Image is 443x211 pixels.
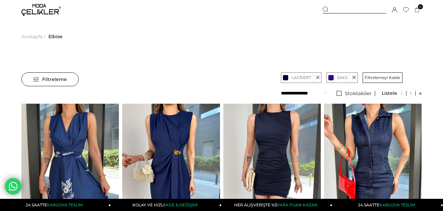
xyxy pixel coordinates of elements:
a: HER ALIŞVERİŞTE %3PARA PUAN KAZAN [222,199,332,211]
span: SAKS [337,74,347,82]
a: KOLAY VE HIZLIİADE & DEĞİŞİM! [111,199,222,211]
a: 24 SAATTEKARGOYA TESLİM [332,199,443,211]
a: 0 [415,8,420,13]
span: LACİVERT [291,74,311,82]
span: KARGOYA TESLİM [47,202,83,207]
li: > [21,20,47,53]
span: İADE & DEĞİŞİM! [165,202,198,207]
span: Filtrelemeyi Kaldır [365,73,401,83]
a: Filtrelemeyi Kaldır [363,73,402,83]
span: 0 [418,4,423,9]
span: Filtreleme [33,73,67,86]
a: Stoktakiler [333,91,375,96]
a: Elbise [48,20,63,53]
a: Anasayfa [21,20,42,53]
img: logo [21,4,61,16]
span: KARGOYA TESLİM [379,202,415,207]
span: PARA PUAN KAZAN [277,202,318,207]
span: Stoktakiler [345,90,372,96]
